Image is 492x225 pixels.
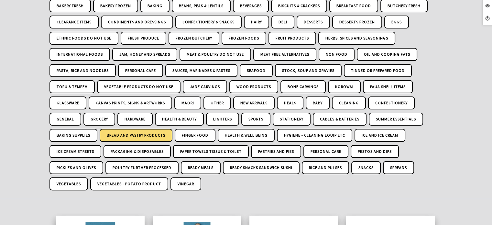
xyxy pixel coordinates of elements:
[112,48,177,61] a: Jam, Honey and Spreads
[229,80,278,93] a: Wood Products
[223,161,300,174] a: Ready Snacks Sandwich Sushi
[351,145,399,158] a: Pestos And Dips
[97,80,180,93] a: Vegetable Products DO NOT USE
[319,48,355,61] a: Non Food
[155,113,204,126] a: Health & Beauty
[313,113,366,126] a: Cables & Batteries
[101,16,173,28] a: Condiments and Dressings
[303,145,348,158] a: Personal Care
[206,113,239,126] a: Lighters
[222,32,266,45] a: Frozen Foods
[271,16,294,28] a: Deli
[121,32,166,45] a: Fresh Produce
[318,32,395,45] a: Herbs. Spices and Seasonings
[49,16,99,28] a: Clearance Items
[251,145,301,158] a: Pastries And Pies
[49,32,118,45] a: Ethnic Foods DO NOT USE
[175,129,215,142] a: Finger Food
[328,80,361,93] a: Korowai
[174,96,201,109] a: Maori
[355,129,405,142] a: Ice And Ice Cream
[49,177,88,190] a: Vegetables
[118,64,163,77] a: Personal Care
[173,145,249,158] a: Paper Towels Tissue & Toilet
[49,48,110,61] a: International Foods
[49,129,97,142] a: Baking Supplies
[357,48,417,61] a: Oil and Cooking Fats
[297,16,330,28] a: Desserts
[241,113,270,126] a: Sports
[169,32,219,45] a: Frozen Butchery
[273,113,311,126] a: Stationery
[100,129,172,142] a: Bread And Pastry Products
[233,96,275,109] a: New Arrivals
[268,32,316,45] a: Fruit Products
[306,96,330,109] a: Baby
[90,177,168,190] a: Vegetables - Potato Product
[384,16,409,28] a: Eggs
[89,96,172,109] a: Canvas Prints, Signs & Artworks
[344,64,412,77] a: Tinned or Prepared Food
[218,129,275,142] a: Health & Well Being
[332,16,382,28] a: Desserts Frozen
[244,16,269,28] a: Dairy
[240,64,273,77] a: Seafood
[383,161,414,174] a: Spreads
[332,96,366,109] a: Cleaning
[49,80,95,93] a: Tofu & Tempeh
[49,161,103,174] a: Pickles And Olives
[181,161,221,174] a: Ready Meals
[368,96,415,109] a: Confectionery
[253,48,316,61] a: Meat Free Alternatives
[175,16,242,28] a: Confectionery & Snacks
[104,145,171,158] a: Packaging & Disposables
[117,113,153,126] a: Hardware
[183,80,227,93] a: Jade Carvings
[83,113,115,126] a: Grocery
[49,64,116,77] a: Pasta, Rice and Noodles
[180,48,251,61] a: Meat & Poultry DO NOT USE
[49,145,101,158] a: Ice Cream Streets
[363,80,413,93] a: Paua Shell Items
[203,96,231,109] a: Other
[49,113,81,126] a: General
[369,113,423,126] a: Summer Essentials
[275,64,342,77] a: Stock, Soup and Gravies
[165,64,237,77] a: Sauces, Marinades & Pastes
[280,80,326,93] a: Bone Carvings
[351,161,381,174] a: Snacks
[277,96,303,109] a: Deals
[302,161,349,174] a: Rice And Pulses
[277,129,352,142] a: Hygiene - Cleaning Equip Etc
[105,161,179,174] a: Poultry Further Processed
[170,177,201,190] a: Vinegar
[49,96,86,109] a: Glassware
